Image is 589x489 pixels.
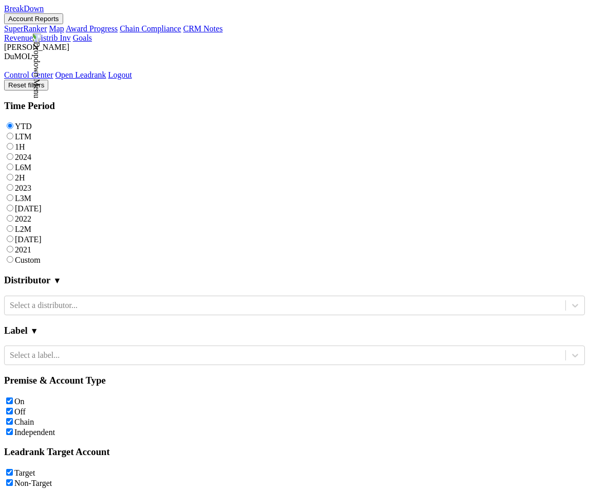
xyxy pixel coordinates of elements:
[14,428,55,437] label: Independent
[55,70,106,79] a: Open Leadrank
[14,407,26,416] label: Off
[15,173,25,182] label: 2H
[4,24,47,33] a: SuperRanker
[73,33,92,42] a: Goals
[4,70,53,79] a: Control Center
[15,214,31,223] label: 2022
[53,276,61,285] span: ▼
[15,256,41,264] label: Custom
[120,24,181,33] a: Chain Compliance
[4,33,33,42] a: Revenue
[15,245,31,254] label: 2021
[14,479,52,487] label: Non-Target
[4,375,585,386] h3: Premise & Account Type
[15,235,42,244] label: [DATE]
[4,52,32,61] span: DuMOL
[15,163,31,172] label: L6M
[4,43,585,52] div: [PERSON_NAME]
[4,80,48,90] button: Reset filters
[4,275,50,286] h3: Distributor
[4,13,63,24] button: Account Reports
[35,33,71,42] a: Distrib Inv
[4,24,585,33] div: Account Reports
[15,122,32,131] label: YTD
[108,70,132,79] a: Logout
[15,194,31,203] label: L3M
[15,132,31,141] label: LTM
[66,24,118,33] a: Award Progress
[4,100,585,112] h3: Time Period
[32,33,41,98] img: Dropdown Menu
[4,4,44,13] a: BreakDown
[15,184,31,192] label: 2023
[15,142,25,151] label: 1H
[4,446,585,458] h3: Leadrank Target Account
[15,204,42,213] label: [DATE]
[14,418,34,426] label: Chain
[30,327,39,336] span: ▼
[4,325,28,336] h3: Label
[183,24,223,33] a: CRM Notes
[14,397,25,406] label: On
[15,225,31,233] label: L2M
[4,70,585,80] div: Dropdown Menu
[14,468,35,477] label: Target
[49,24,64,33] a: Map
[15,153,31,161] label: 2024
